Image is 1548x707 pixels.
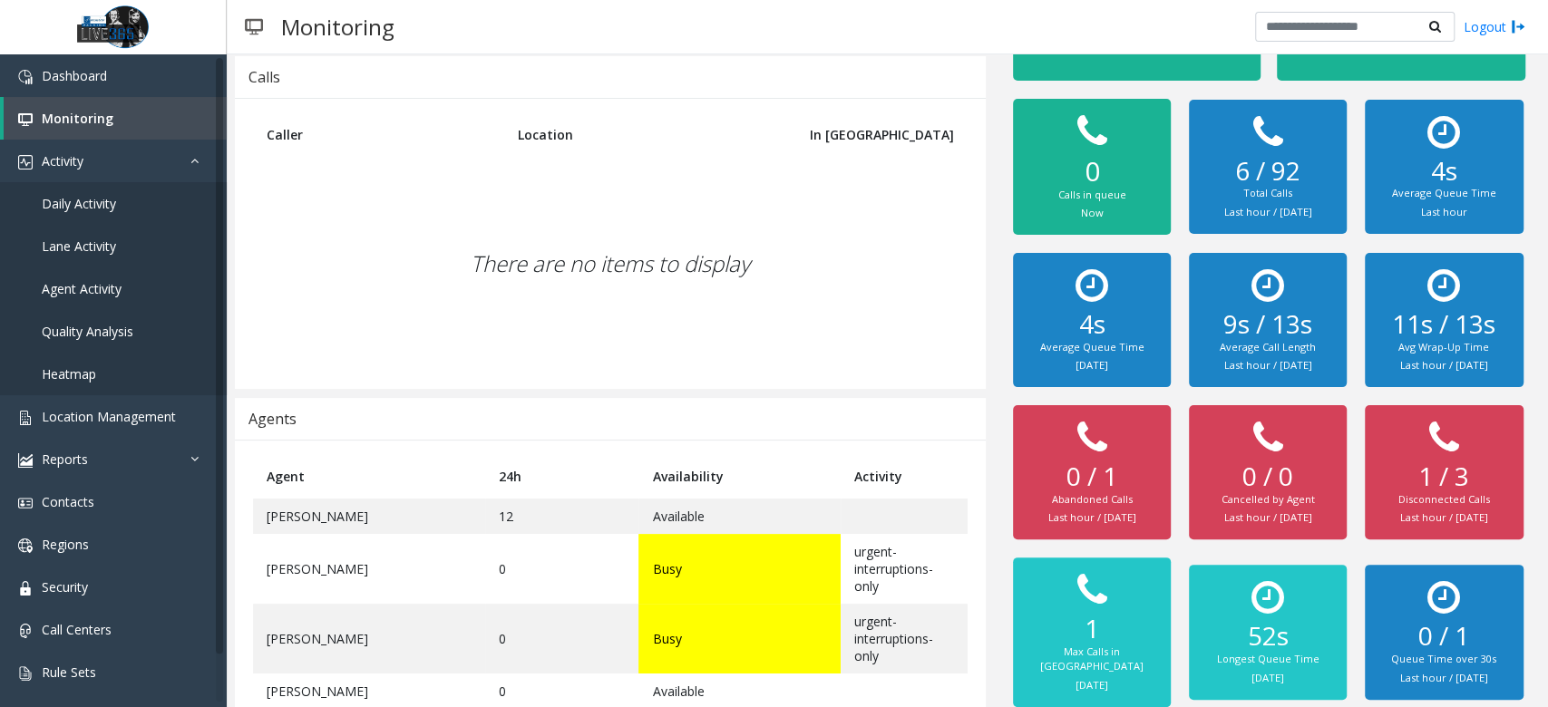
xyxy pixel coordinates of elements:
[1383,309,1505,340] h2: 11s / 13s
[1207,621,1329,652] h2: 52s
[253,604,485,673] td: [PERSON_NAME]
[1224,205,1312,218] small: Last hour / [DATE]
[42,578,88,596] span: Security
[42,536,89,553] span: Regions
[1207,186,1329,201] div: Total Calls
[1383,621,1505,652] h2: 0 / 1
[1383,156,1505,187] h2: 4s
[1421,205,1467,218] small: Last hour
[1076,678,1108,692] small: [DATE]
[1047,510,1135,524] small: Last hour / [DATE]
[638,604,840,673] td: Busy
[485,534,638,604] td: 0
[42,365,96,383] span: Heatmap
[253,499,485,534] td: [PERSON_NAME]
[1207,461,1329,492] h2: 0 / 0
[1383,186,1505,201] div: Average Queue Time
[1464,17,1525,36] a: Logout
[42,663,96,681] span: Rule Sets
[1511,17,1525,36] img: logout
[42,110,113,127] span: Monitoring
[1031,340,1154,355] div: Average Queue Time
[1031,614,1154,644] h2: 1
[1031,155,1154,188] h2: 0
[1383,340,1505,355] div: Avg Wrap-Up Time
[1207,340,1329,355] div: Average Call Length
[1031,461,1154,492] h2: 0 / 1
[774,112,967,157] th: In [GEOGRAPHIC_DATA]
[1207,156,1329,187] h2: 6 / 92
[485,454,638,499] th: 24h
[638,534,840,604] td: Busy
[638,499,840,534] td: Available
[1383,461,1505,492] h2: 1 / 3
[18,624,33,638] img: 'icon'
[248,65,280,89] div: Calls
[253,534,485,604] td: [PERSON_NAME]
[1251,671,1284,684] small: [DATE]
[248,407,297,431] div: Agents
[4,97,227,140] a: Monitoring
[18,70,33,84] img: 'icon'
[42,67,107,84] span: Dashboard
[841,604,968,673] td: urgent-interruptions-only
[485,604,638,673] td: 0
[485,499,638,534] td: 12
[1031,492,1154,508] div: Abandoned Calls
[253,112,504,157] th: Caller
[638,454,840,499] th: Availability
[1383,492,1505,508] div: Disconnected Calls
[245,5,263,49] img: pageIcon
[18,453,33,468] img: 'icon'
[1031,188,1154,203] div: Calls in queue
[18,155,33,169] img: 'icon'
[1224,358,1312,372] small: Last hour / [DATE]
[18,112,33,127] img: 'icon'
[42,493,94,510] span: Contacts
[1031,309,1154,340] h2: 4s
[1076,358,1108,372] small: [DATE]
[42,621,112,638] span: Call Centers
[1080,206,1103,219] small: Now
[18,496,33,510] img: 'icon'
[1383,652,1505,667] div: Queue Time over 30s
[42,450,88,468] span: Reports
[272,5,404,49] h3: Monitoring
[1400,510,1488,524] small: Last hour / [DATE]
[1400,358,1488,372] small: Last hour / [DATE]
[18,581,33,596] img: 'icon'
[841,534,968,604] td: urgent-interruptions-only
[841,454,968,499] th: Activity
[18,411,33,425] img: 'icon'
[42,408,176,425] span: Location Management
[1224,510,1312,524] small: Last hour / [DATE]
[42,237,116,255] span: Lane Activity
[1207,309,1329,340] h2: 9s / 13s
[253,454,485,499] th: Agent
[42,323,133,340] span: Quality Analysis
[42,152,83,169] span: Activity
[1207,492,1329,508] div: Cancelled by Agent
[504,112,774,157] th: Location
[1031,644,1154,674] div: Max Calls in [GEOGRAPHIC_DATA]
[18,666,33,681] img: 'icon'
[253,157,968,371] div: There are no items to display
[1207,652,1329,667] div: Longest Queue Time
[1400,671,1488,684] small: Last hour / [DATE]
[18,538,33,553] img: 'icon'
[42,280,122,297] span: Agent Activity
[42,195,116,212] span: Daily Activity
